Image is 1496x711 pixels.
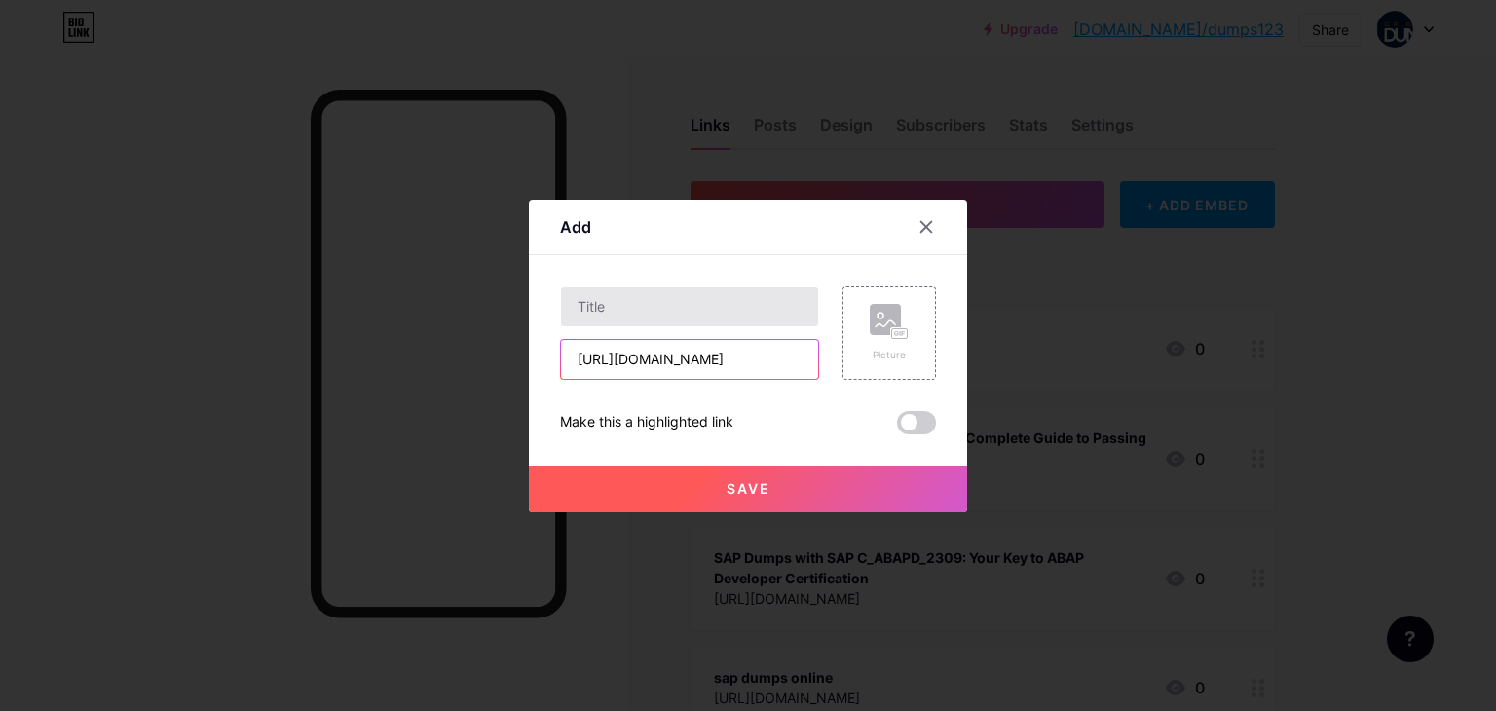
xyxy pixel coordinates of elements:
[727,480,770,497] span: Save
[561,340,818,379] input: URL
[870,348,909,362] div: Picture
[561,287,818,326] input: Title
[560,411,733,434] div: Make this a highlighted link
[529,466,967,512] button: Save
[560,215,591,239] div: Add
